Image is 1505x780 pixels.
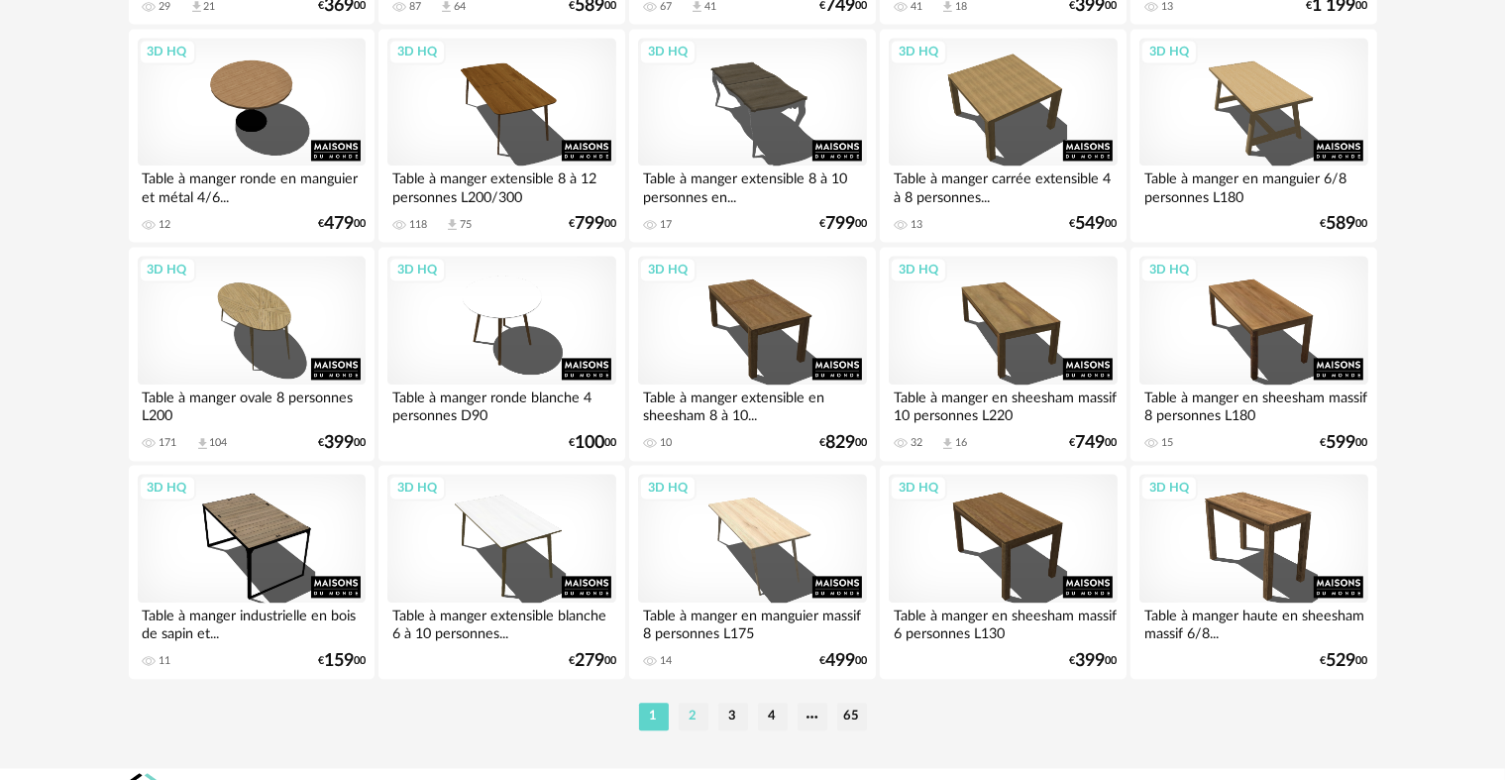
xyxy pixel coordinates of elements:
[1140,257,1198,282] div: 3D HQ
[955,436,967,450] div: 16
[210,436,228,450] div: 104
[324,217,354,231] span: 479
[160,218,171,232] div: 12
[660,654,672,668] div: 14
[575,654,604,668] span: 279
[139,39,196,64] div: 3D HQ
[639,475,697,501] div: 3D HQ
[1076,436,1106,450] span: 749
[629,465,875,679] a: 3D HQ Table à manger en manguier massif 8 personnes L175 14 €49900
[324,436,354,450] span: 399
[138,385,366,424] div: Table à manger ovale 8 personnes L200
[940,436,955,451] span: Download icon
[387,385,615,424] div: Table à manger ronde blanche 4 personnes D90
[318,217,366,231] div: € 00
[1321,217,1368,231] div: € 00
[575,436,604,450] span: 100
[819,217,867,231] div: € 00
[575,217,604,231] span: 799
[837,703,867,730] li: 65
[889,385,1117,424] div: Table à manger en sheesham massif 10 personnes L220
[718,703,748,730] li: 3
[679,703,708,730] li: 2
[758,703,788,730] li: 4
[629,29,875,243] a: 3D HQ Table à manger extensible 8 à 10 personnes en... 17 €79900
[139,257,196,282] div: 3D HQ
[1139,385,1367,424] div: Table à manger en sheesham massif 8 personnes L180
[1076,217,1106,231] span: 549
[378,29,624,243] a: 3D HQ Table à manger extensible 8 à 12 personnes L200/300 118 Download icon 75 €79900
[638,166,866,205] div: Table à manger extensible 8 à 10 personnes en...
[880,29,1126,243] a: 3D HQ Table à manger carrée extensible 4 à 8 personnes... 13 €54900
[1130,247,1376,461] a: 3D HQ Table à manger en sheesham massif 8 personnes L180 15 €59900
[889,166,1117,205] div: Table à manger carrée extensible 4 à 8 personnes...
[825,654,855,668] span: 499
[1130,29,1376,243] a: 3D HQ Table à manger en manguier 6/8 personnes L180 €58900
[639,703,669,730] li: 1
[629,247,875,461] a: 3D HQ Table à manger extensible en sheesham 8 à 10... 10 €82900
[1139,166,1367,205] div: Table à manger en manguier 6/8 personnes L180
[378,247,624,461] a: 3D HQ Table à manger ronde blanche 4 personnes D90 €10000
[638,603,866,642] div: Table à manger en manguier massif 8 personnes L175
[129,465,375,679] a: 3D HQ Table à manger industrielle en bois de sapin et... 11 €15900
[388,475,446,501] div: 3D HQ
[880,465,1126,679] a: 3D HQ Table à manger en sheesham massif 6 personnes L130 €39900
[1070,654,1118,668] div: € 00
[160,654,171,668] div: 11
[387,603,615,642] div: Table à manger extensible blanche 6 à 10 personnes...
[460,218,472,232] div: 75
[825,436,855,450] span: 829
[569,436,616,450] div: € 00
[890,39,947,64] div: 3D HQ
[1070,217,1118,231] div: € 00
[819,654,867,668] div: € 00
[195,436,210,451] span: Download icon
[1070,436,1118,450] div: € 00
[324,654,354,668] span: 159
[890,257,947,282] div: 3D HQ
[569,654,616,668] div: € 00
[639,39,697,64] div: 3D HQ
[1130,465,1376,679] a: 3D HQ Table à manger haute en sheesham massif 6/8... €52900
[880,247,1126,461] a: 3D HQ Table à manger en sheesham massif 10 personnes L220 32 Download icon 16 €74900
[138,166,366,205] div: Table à manger ronde en manguier et métal 4/6...
[445,217,460,232] span: Download icon
[378,465,624,679] a: 3D HQ Table à manger extensible blanche 6 à 10 personnes... €27900
[409,218,427,232] div: 118
[388,39,446,64] div: 3D HQ
[660,218,672,232] div: 17
[569,217,616,231] div: € 00
[890,475,947,501] div: 3D HQ
[889,603,1117,642] div: Table à manger en sheesham massif 6 personnes L130
[911,436,922,450] div: 32
[1327,654,1356,668] span: 529
[318,436,366,450] div: € 00
[129,29,375,243] a: 3D HQ Table à manger ronde en manguier et métal 4/6... 12 €47900
[129,247,375,461] a: 3D HQ Table à manger ovale 8 personnes L200 171 Download icon 104 €39900
[1140,475,1198,501] div: 3D HQ
[139,475,196,501] div: 3D HQ
[388,257,446,282] div: 3D HQ
[1139,603,1367,642] div: Table à manger haute en sheesham massif 6/8...
[1327,217,1356,231] span: 589
[1140,39,1198,64] div: 3D HQ
[819,436,867,450] div: € 00
[638,385,866,424] div: Table à manger extensible en sheesham 8 à 10...
[1076,654,1106,668] span: 399
[639,257,697,282] div: 3D HQ
[160,436,177,450] div: 171
[138,603,366,642] div: Table à manger industrielle en bois de sapin et...
[1327,436,1356,450] span: 599
[318,654,366,668] div: € 00
[1321,654,1368,668] div: € 00
[1161,436,1173,450] div: 15
[660,436,672,450] div: 10
[825,217,855,231] span: 799
[911,218,922,232] div: 13
[387,166,615,205] div: Table à manger extensible 8 à 12 personnes L200/300
[1321,436,1368,450] div: € 00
